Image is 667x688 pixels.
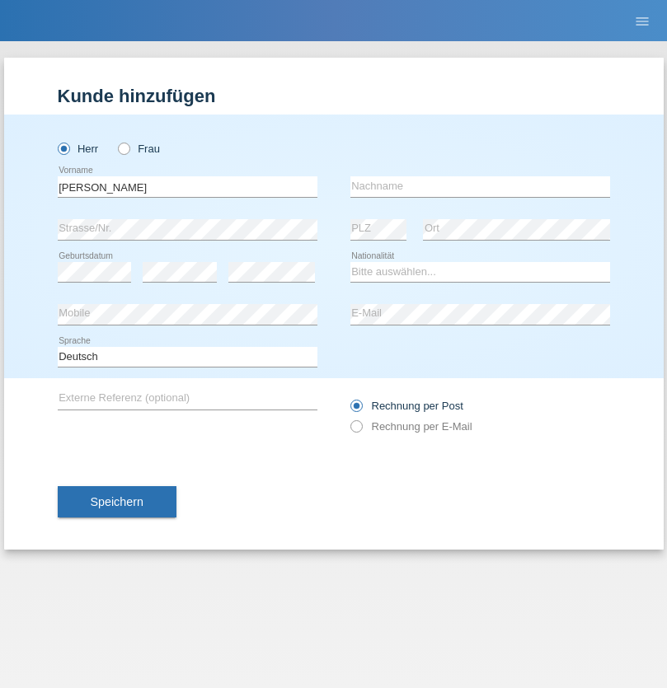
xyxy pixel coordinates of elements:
[118,143,160,155] label: Frau
[350,400,463,412] label: Rechnung per Post
[350,420,472,433] label: Rechnung per E-Mail
[58,143,99,155] label: Herr
[58,86,610,106] h1: Kunde hinzufügen
[634,13,651,30] i: menu
[58,486,176,517] button: Speichern
[58,143,68,153] input: Herr
[626,16,659,26] a: menu
[118,143,129,153] input: Frau
[91,495,143,508] span: Speichern
[350,420,361,441] input: Rechnung per E-Mail
[350,400,361,420] input: Rechnung per Post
